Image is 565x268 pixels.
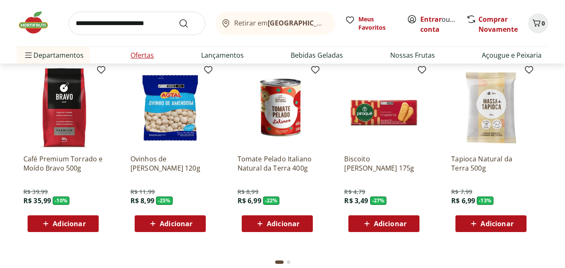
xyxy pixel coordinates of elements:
[267,220,299,227] span: Adicionar
[528,13,548,33] button: Carrinho
[160,220,192,227] span: Adicionar
[53,197,69,205] span: - 10 %
[23,196,51,205] span: R$ 35,99
[345,15,397,32] a: Meus Favoritos
[242,215,313,232] button: Adicionar
[482,50,542,60] a: Açougue e Peixaria
[23,188,48,196] span: R$ 39,99
[179,18,199,28] button: Submit Search
[130,196,154,205] span: R$ 8,99
[238,68,317,148] img: Tomate Pelado Italiano Natural da Terra 400g
[263,197,280,205] span: - 22 %
[215,12,335,35] button: Retirar em[GEOGRAPHIC_DATA]/[GEOGRAPHIC_DATA]
[344,188,365,196] span: R$ 4,79
[17,10,59,35] img: Hortifruti
[374,220,406,227] span: Adicionar
[130,188,155,196] span: R$ 11,99
[201,50,244,60] a: Lançamentos
[455,215,527,232] button: Adicionar
[451,196,475,205] span: R$ 6,99
[451,188,472,196] span: R$ 7,99
[23,154,103,173] a: Café Premium Torrado e Moído Bravo 500g
[370,197,387,205] span: - 27 %
[28,215,99,232] button: Adicionar
[238,196,261,205] span: R$ 6,99
[344,154,424,173] a: Biscoito [PERSON_NAME] 175g
[23,45,33,65] button: Menu
[23,68,103,148] img: Café Premium Torrado e Moído Bravo 500g
[481,220,513,227] span: Adicionar
[130,50,154,60] a: Ofertas
[234,19,327,27] span: Retirar em
[53,220,85,227] span: Adicionar
[23,45,84,65] span: Departamentos
[420,15,442,24] a: Entrar
[358,15,397,32] span: Meus Favoritos
[478,15,518,34] a: Comprar Novamente
[348,215,419,232] button: Adicionar
[420,14,458,34] span: ou
[542,19,545,27] span: 0
[420,15,466,34] a: Criar conta
[238,188,258,196] span: R$ 8,99
[135,215,206,232] button: Adicionar
[344,68,424,148] img: Biscoito Maizena Piraque 175g
[477,197,493,205] span: - 13 %
[451,68,531,148] img: Tapioca Natural da Terra 500g
[130,154,210,173] a: Ovinhos de [PERSON_NAME] 120g
[390,50,435,60] a: Nossas Frutas
[268,18,409,28] b: [GEOGRAPHIC_DATA]/[GEOGRAPHIC_DATA]
[238,154,317,173] a: Tomate Pelado Italiano Natural da Terra 400g
[130,68,210,148] img: Ovinhos de Amendoim Agtal 120g
[156,197,173,205] span: - 25 %
[69,12,205,35] input: search
[291,50,343,60] a: Bebidas Geladas
[344,196,368,205] span: R$ 3,49
[451,154,531,173] a: Tapioca Natural da Terra 500g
